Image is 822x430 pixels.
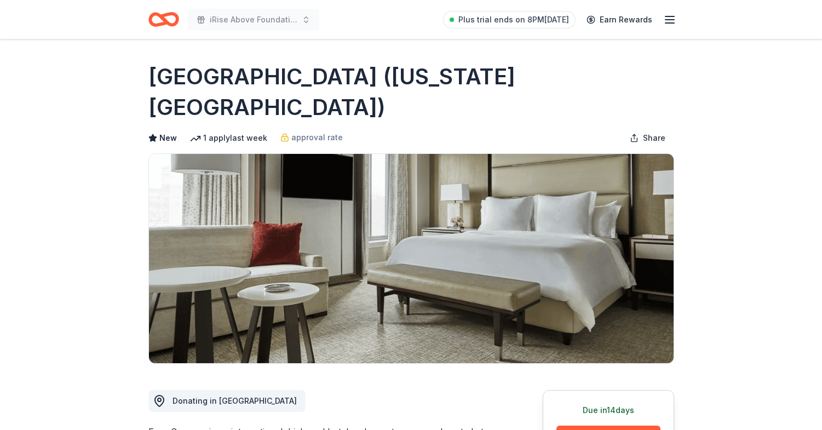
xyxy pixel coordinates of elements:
[643,131,665,145] span: Share
[210,13,297,26] span: iRise Above Foundation's RISING ABOVE Book Launch Celebration during [MEDICAL_DATA] Awareness Month
[148,61,674,123] h1: [GEOGRAPHIC_DATA] ([US_STATE][GEOGRAPHIC_DATA])
[173,396,297,405] span: Donating in [GEOGRAPHIC_DATA]
[291,131,343,144] span: approval rate
[556,404,660,417] div: Due in 14 days
[159,131,177,145] span: New
[148,7,179,32] a: Home
[580,10,659,30] a: Earn Rewards
[443,11,576,28] a: Plus trial ends on 8PM[DATE]
[280,131,343,144] a: approval rate
[458,13,569,26] span: Plus trial ends on 8PM[DATE]
[149,154,674,363] img: Image for Four Seasons Hotel (Washington DC)
[621,127,674,149] button: Share
[188,9,319,31] button: iRise Above Foundation's RISING ABOVE Book Launch Celebration during [MEDICAL_DATA] Awareness Month
[190,131,267,145] div: 1 apply last week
